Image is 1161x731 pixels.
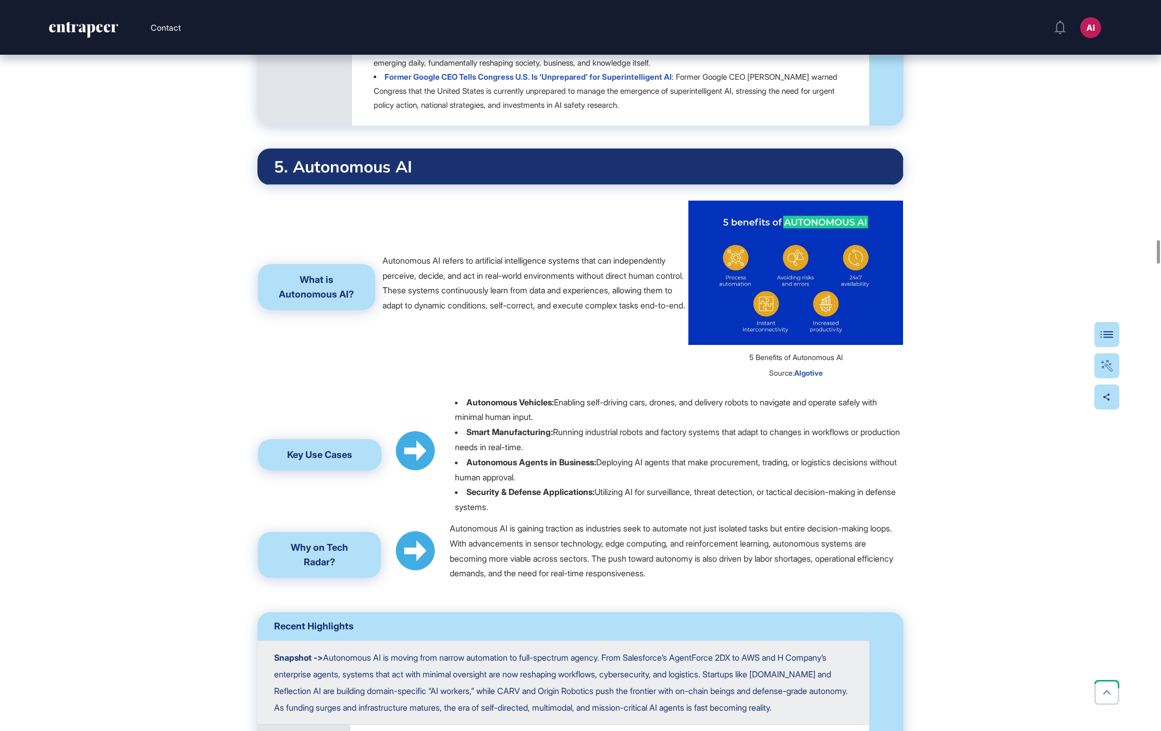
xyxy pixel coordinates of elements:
strong: Autonomous Vehicles: [466,397,554,407]
p: Deploying AI agents that make procurement, trading, or logistics decisions without human approval. [455,457,897,482]
span: 5. Autonomous AI [274,156,412,177]
strong: Smart Manufacturing: [466,427,553,437]
span: Why on Tech Radar? [291,542,348,567]
strong: Autonomous Agents in Business: [466,457,596,467]
span: Recent Highlights [274,621,354,631]
span: Algotive [794,368,823,377]
strong: Snapshot -> [274,652,323,663]
button: Contact [151,21,181,34]
p: Utilizing AI for surveillance, threat detection, or tactical decision-making in defense systems. [455,487,896,512]
button: AI [1080,17,1101,38]
p: Autonomous AI refers to artificial intelligence systems that can independently perceive, decide, ... [382,253,688,313]
span: Autonomous AI is moving from narrow automation to full-spectrum agency. From Salesforce’s AgentFo... [274,652,848,713]
p: Autonomous AI is gaining traction as industries seek to automate not just isolated tasks but enti... [450,521,903,581]
a: Former Google CEO Tells Congress U.S. Is ‘Unprepared’ for Superintelligent AI [385,72,672,82]
p: Enabling self-driving cars, drones, and delivery robots to navigate and operate safely with minim... [455,397,877,423]
p: Running industrial robots and factory systems that adapt to changes in workflows or production ne... [455,427,900,452]
a: entrapeer-logo [48,22,119,42]
span: Key Use Cases [287,449,352,460]
li: : Former Google CEO [PERSON_NAME] warned Congress that the United States is currently unprepared ... [374,70,853,112]
span: 5 Benefits of Autonomous AI Source: [749,353,843,377]
span: What is Autonomous AI? [279,274,354,300]
a: Algotive [794,367,823,378]
strong: Security & Defense Applications: [466,487,595,497]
